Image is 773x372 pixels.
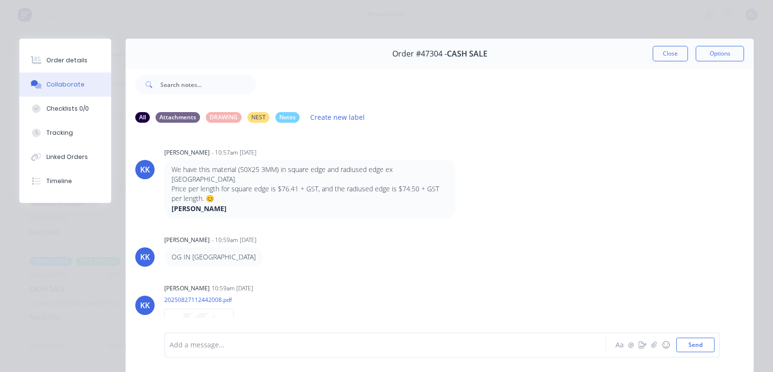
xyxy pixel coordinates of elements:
div: Notes [275,112,300,123]
button: Order details [19,48,111,72]
p: Price per length for square edge is $76.41 + GST, and the radiused edge is $74.50 + GST per lengt... [172,184,448,204]
button: ☺ [660,339,672,351]
div: - 10:57am [DATE] [212,148,257,157]
div: DRAWING [206,112,242,123]
div: [PERSON_NAME] [164,284,210,293]
p: We have this material (50X25 3MM) in square edge and radiused edge ex [GEOGRAPHIC_DATA]. [172,165,448,185]
button: Close [653,46,688,61]
button: @ [625,339,637,351]
div: Collaborate [46,80,85,89]
div: Order details [46,56,87,65]
span: Order #47304 - [392,49,447,58]
button: Send [676,338,715,352]
div: All [135,112,150,123]
div: 10:59am [DATE] [212,284,253,293]
button: Create new label [305,111,370,124]
p: OG IN [GEOGRAPHIC_DATA] [172,252,256,262]
div: - 10:59am [DATE] [212,236,257,244]
div: Tracking [46,129,73,137]
div: Attachments [156,112,200,123]
input: Search notes... [160,75,256,94]
button: Aa [614,339,625,351]
strong: [PERSON_NAME] [172,204,227,213]
div: Timeline [46,177,72,186]
div: KK [140,300,150,311]
div: Checklists 0/0 [46,104,89,113]
div: KK [140,251,150,263]
div: NEST [247,112,270,123]
button: Collaborate [19,72,111,97]
span: CASH SALE [447,49,487,58]
button: Options [696,46,744,61]
div: [PERSON_NAME] [164,148,210,157]
button: Timeline [19,169,111,193]
button: Checklists 0/0 [19,97,111,121]
p: 20250827112442008.pdf [164,296,243,304]
button: Tracking [19,121,111,145]
div: KK [140,164,150,175]
button: Linked Orders [19,145,111,169]
div: [PERSON_NAME] [164,236,210,244]
div: Linked Orders [46,153,88,161]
